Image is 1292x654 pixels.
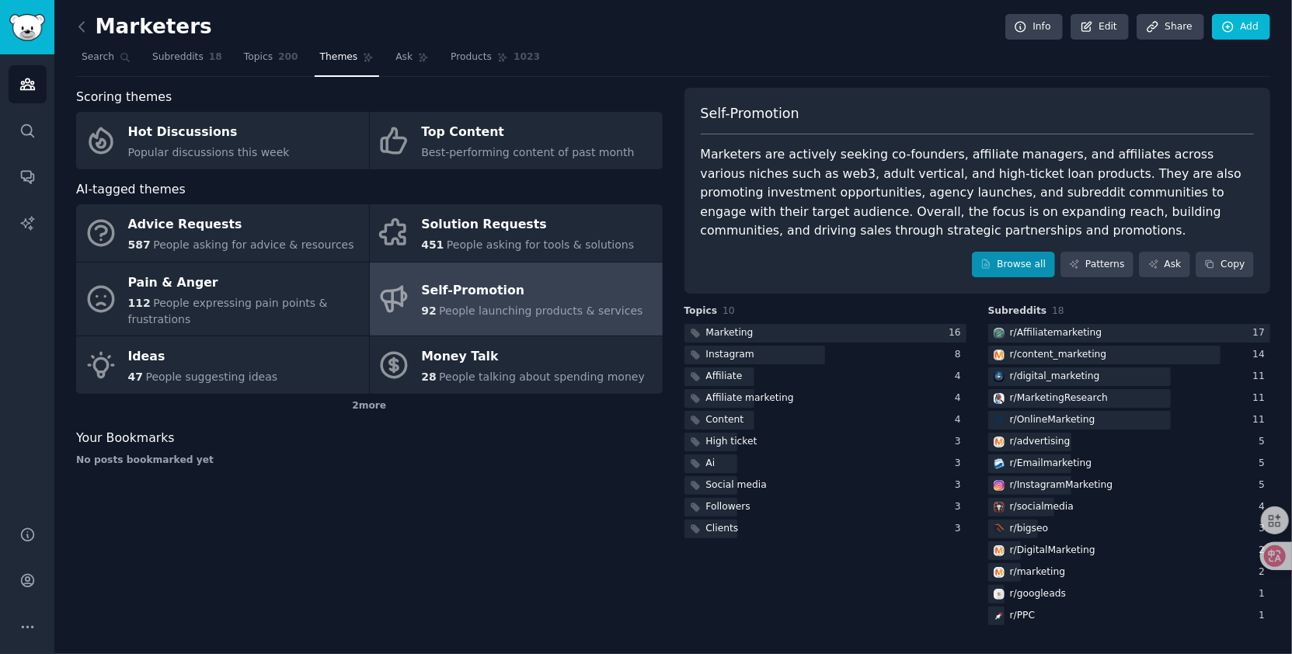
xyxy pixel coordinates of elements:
[128,345,278,370] div: Ideas
[1259,609,1270,623] div: 1
[128,297,328,325] span: People expressing pain points & frustrations
[706,522,739,536] div: Clients
[128,238,151,251] span: 587
[684,389,966,409] a: Affiliate marketing4
[370,263,663,336] a: Self-Promotion92People launching products & services
[439,304,643,317] span: People launching products & services
[153,238,353,251] span: People asking for advice & resources
[76,336,369,394] a: Ideas47People suggesting ideas
[421,146,634,158] span: Best-performing content of past month
[128,213,354,238] div: Advice Requests
[701,145,1255,241] div: Marketers are actively seeking co-founders, affiliate managers, and affiliates across various nic...
[370,336,663,394] a: Money Talk28People talking about spending money
[994,567,1005,578] img: marketing
[684,411,966,430] a: Content4
[1252,413,1270,427] div: 11
[706,435,757,449] div: High ticket
[1259,565,1270,579] div: 2
[988,498,1270,517] a: socialmediar/socialmedia4
[76,88,172,107] span: Scoring themes
[955,348,966,362] div: 8
[949,326,966,340] div: 16
[1060,252,1134,278] a: Patterns
[955,478,966,492] div: 3
[1259,587,1270,601] div: 1
[988,476,1270,496] a: InstagramMarketingr/InstagramMarketing5
[128,120,290,145] div: Hot Discussions
[145,370,277,383] span: People suggesting ideas
[994,393,1005,404] img: MarketingResearch
[421,279,643,304] div: Self-Promotion
[278,50,298,64] span: 200
[1137,14,1203,40] a: Share
[76,45,136,77] a: Search
[988,520,1270,539] a: bigseor/bigseo3
[706,500,750,514] div: Followers
[147,45,228,77] a: Subreddits18
[994,480,1005,491] img: InstagramMarketing
[988,411,1270,430] a: OnlineMarketingr/OnlineMarketing11
[1252,348,1270,362] div: 14
[1010,457,1092,471] div: r/ Emailmarketing
[994,328,1005,339] img: Affiliatemarketing
[955,391,966,405] div: 4
[1010,435,1071,449] div: r/ advertising
[706,457,716,471] div: Ai
[421,370,436,383] span: 28
[988,433,1270,452] a: advertisingr/advertising5
[701,104,799,123] span: Self-Promotion
[723,305,735,316] span: 10
[994,350,1005,360] img: content_marketing
[955,413,966,427] div: 4
[1052,305,1064,316] span: 18
[1010,609,1036,623] div: r/ PPC
[706,413,744,427] div: Content
[988,607,1270,626] a: PPCr/PPC1
[209,50,222,64] span: 18
[370,112,663,169] a: Top ContentBest-performing content of past month
[1212,14,1270,40] a: Add
[421,238,444,251] span: 451
[76,180,186,200] span: AI-tagged themes
[76,15,212,40] h2: Marketers
[988,346,1270,365] a: content_marketingr/content_marketing14
[684,454,966,474] a: Ai3
[395,50,413,64] span: Ask
[1259,522,1270,536] div: 3
[244,50,273,64] span: Topics
[447,238,634,251] span: People asking for tools & solutions
[994,589,1005,600] img: googleads
[684,346,966,365] a: Instagram8
[1259,478,1270,492] div: 5
[988,563,1270,583] a: marketingr/marketing2
[152,50,204,64] span: Subreddits
[955,370,966,384] div: 4
[706,391,794,405] div: Affiliate marketing
[706,478,767,492] div: Social media
[988,389,1270,409] a: MarketingResearchr/MarketingResearch11
[1259,435,1270,449] div: 5
[684,433,966,452] a: High ticket3
[320,50,358,64] span: Themes
[684,304,718,318] span: Topics
[76,263,369,336] a: Pain & Anger112People expressing pain points & frustrations
[1010,544,1095,558] div: r/ DigitalMarketing
[76,112,369,169] a: Hot DiscussionsPopular discussions this week
[421,120,634,145] div: Top Content
[706,370,743,384] div: Affiliate
[76,429,175,448] span: Your Bookmarks
[370,204,663,262] a: Solution Requests451People asking for tools & solutions
[994,502,1005,513] img: socialmedia
[239,45,304,77] a: Topics200
[706,348,754,362] div: Instagram
[684,367,966,387] a: Affiliate4
[1010,413,1095,427] div: r/ OnlineMarketing
[988,454,1270,474] a: Emailmarketingr/Emailmarketing5
[128,270,361,295] div: Pain & Anger
[1252,326,1270,340] div: 17
[994,611,1005,621] img: PPC
[451,50,492,64] span: Products
[994,415,1005,426] img: OnlineMarketing
[128,146,290,158] span: Popular discussions this week
[684,498,966,517] a: Followers3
